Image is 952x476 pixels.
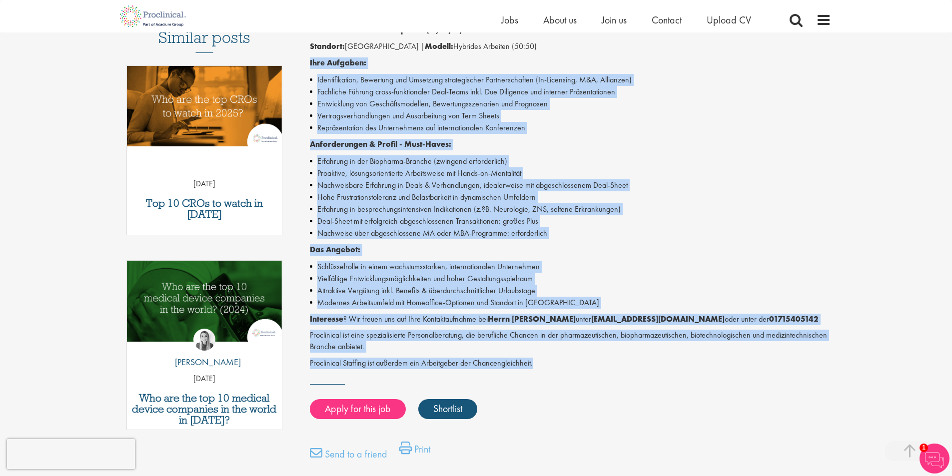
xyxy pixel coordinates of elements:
li: Erfahrung in der Biopharma-Branche (zwingend erforderlich) [310,155,831,167]
img: Hannah Burke [193,329,215,351]
p: ? Wir freuen uns auf Ihre Kontaktaufnahme bei unter oder unter der [310,314,831,325]
li: Identifikation, Bewertung und Umsetzung strategischer Partnerschaften (In-Licensing, M&A, Allianzen) [310,74,831,86]
li: Hohe Frustrationstoleranz und Belastbarkeit in dynamischen Umfeldern [310,191,831,203]
strong: Anforderungen & Profil - Must-Haves: [310,139,451,149]
strong: Modell: [425,41,453,51]
li: Schlüsselrolle in einem wachstumsstarken, internationalen Unternehmen [310,261,831,273]
li: Modernes Arbeitsumfeld mit Homeoffice-Optionen und Standort in [GEOGRAPHIC_DATA] [310,297,831,309]
strong: Standort: [310,41,345,51]
li: Nachweise über abgeschlossene MA oder MBA-Programme: erforderlich [310,227,831,239]
h3: Similar posts [158,29,250,53]
a: Upload CV [707,13,751,26]
li: Erfahrung in besprechungsintensiven Indikationen (z.?B. Neurologie, ZNS, seltene Erkrankungen) [310,203,831,215]
li: Attraktive Vergütung inkl. Benefits & überdurchschnittlicher Urlaubstage [310,285,831,297]
p: Proclinical Staffing ist außerdem ein Arbeitgeber der Chancengleichheit. [310,358,831,369]
strong: Das Angebot: [310,244,360,255]
a: Join us [602,13,627,26]
p: Proclinical ist eine spezialisierte Personalberatung, die berufliche Chancen in der pharmazeutisc... [310,330,831,353]
a: Contact [652,13,682,26]
a: Send to a friend [310,447,387,467]
a: Jobs [501,13,518,26]
strong: Ihre Aufgaben: [310,57,366,68]
strong: 01715405142 [769,314,819,324]
li: Proaktive, lösungsorientierte Arbeitsweise mit Hands-on-Mentalität [310,167,831,179]
li: Nachweisbare Erfahrung in Deals & Verhandlungen, idealerweise mit abgeschlossenem Deal-Sheet [310,179,831,191]
p: [DATE] [127,373,282,385]
li: Entwicklung von Geschäftsmodellen, Bewertungsszenarien und Prognosen [310,98,831,110]
a: Print [399,442,430,462]
strong: [EMAIL_ADDRESS][DOMAIN_NAME] [591,314,725,324]
img: Top 10 Medical Device Companies 2024 [127,261,282,341]
strong: Interesse [310,314,343,324]
li: Vertragsverhandlungen und Ausarbeitung von Term Sheets [310,110,831,122]
a: Hannah Burke [PERSON_NAME] [167,329,241,374]
div: Job description [310,8,831,369]
a: Top 10 CROs to watch in [DATE] [132,198,277,220]
li: Fachliche Führung cross-funktionaler Deal-Teams inkl. Due Diligence und interner Präsentationen [310,86,831,98]
p: [GEOGRAPHIC_DATA] | Hybrides Arbeiten (50:50) [310,41,831,52]
li: Deal-Sheet mit erfolgreich abgeschlossenen Transaktionen: großes Plus [310,215,831,227]
li: Vielfältige Entwicklungsmöglichkeiten und hoher Gestaltungsspielraum [310,273,831,285]
a: Who are the top 10 medical device companies in the world in [DATE]? [132,393,277,426]
li: Repräsentation des Unternehmens auf internationalen Konferenzen [310,122,831,134]
span: 1 [920,444,928,452]
a: About us [543,13,577,26]
p: [PERSON_NAME] [167,356,241,369]
strong: Herrn [PERSON_NAME] [488,314,576,324]
img: Top 10 CROs 2025 | Proclinical [127,66,282,146]
a: Apply for this job [310,399,406,419]
a: Link to a post [127,66,282,154]
a: Shortlist [418,399,477,419]
a: Link to a post [127,261,282,349]
p: [DATE] [127,178,282,190]
iframe: reCAPTCHA [7,439,135,469]
img: Chatbot [920,444,950,474]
